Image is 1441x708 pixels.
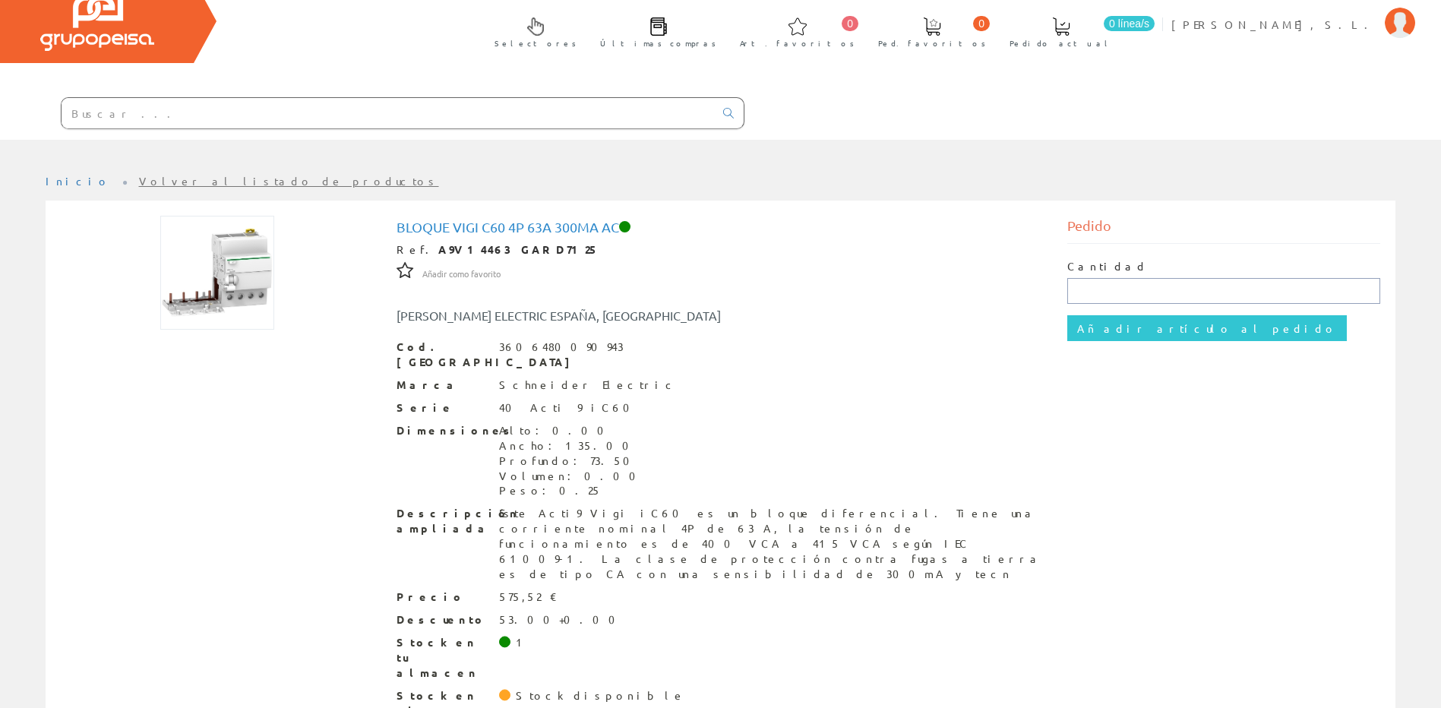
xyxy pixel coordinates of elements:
span: Descripción ampliada [397,506,488,536]
input: Buscar ... [62,98,714,128]
div: Stock disponible [516,688,685,703]
span: Stock en tu almacen [397,635,488,681]
div: 53.00+0.00 [499,612,624,627]
span: Añadir como favorito [422,268,501,280]
span: Cod. [GEOGRAPHIC_DATA] [397,340,488,370]
a: Añadir como favorito [422,266,501,280]
a: Selectores [479,5,584,57]
div: Profundo: 73.50 [499,454,645,469]
span: Ped. favoritos [878,36,986,51]
div: Ancho: 135.00 [499,438,645,454]
div: 575,52 € [499,589,558,605]
div: 1 [516,635,529,650]
strong: A9V14463 GARD7125 [438,242,599,256]
div: Volumen: 0.00 [499,469,645,484]
div: Alto: 0.00 [499,423,645,438]
span: Últimas compras [600,36,716,51]
a: [PERSON_NAME], S.L. [1171,5,1415,19]
h1: Bloque Vigi C60 4p 63a 300ma Ac [397,220,1045,235]
div: Pedido [1067,216,1380,244]
a: Últimas compras [585,5,724,57]
label: Cantidad [1067,259,1148,274]
span: 0 línea/s [1104,16,1155,31]
div: Schneider Electric [499,378,678,393]
a: Volver al listado de productos [139,174,439,188]
span: Descuento [397,612,488,627]
span: 0 [973,16,990,31]
span: Serie [397,400,488,416]
span: 0 [842,16,858,31]
a: Inicio [46,174,110,188]
div: [PERSON_NAME] ELECTRIC ESPAÑA, [GEOGRAPHIC_DATA] [385,307,776,324]
div: 40 Acti 9 iC60 [499,400,639,416]
span: Art. favoritos [740,36,855,51]
span: Precio [397,589,488,605]
input: Añadir artículo al pedido [1067,315,1347,341]
div: Este Acti9 Vigi iC60 es un bloque diferencial. Tiene una corriente nominal 4P de 63 A, la tensión... [499,506,1045,582]
span: Pedido actual [1010,36,1113,51]
span: Selectores [495,36,577,51]
div: Ref. [397,242,1045,258]
div: 3606480090943 [499,340,624,355]
span: Dimensiones [397,423,488,438]
img: Foto artículo Bloque Vigi C60 4p 63a 300ma Ac (150x150) [160,216,274,330]
span: Marca [397,378,488,393]
div: Peso: 0.25 [499,483,645,498]
span: [PERSON_NAME], S.L. [1171,17,1377,32]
